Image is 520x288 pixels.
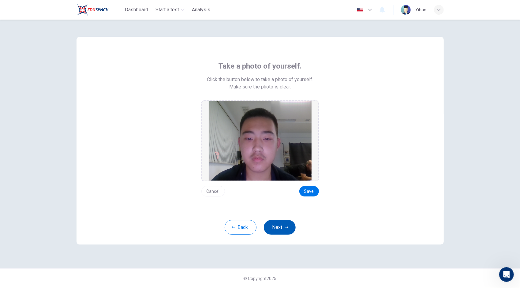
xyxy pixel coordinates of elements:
div: CEFR Level Test Structure and Scoring System [13,150,103,163]
div: Ask a questionAI Agent and team can helpProfile image for Fin [6,103,116,127]
span: © Copyright 2025 [244,276,277,281]
button: Back [225,220,256,235]
button: Dashboard [122,4,151,15]
button: Start a test [153,4,187,15]
div: CEFR Level Test Structure and Scoring System [9,147,114,165]
button: Cancel [201,186,225,196]
button: Analysis [189,4,213,15]
p: How can we help? [12,85,110,95]
span: Search for help [13,136,50,142]
span: Take a photo of yourself. [218,61,302,71]
span: Start a test [155,6,179,13]
p: Hey [PERSON_NAME]. Welcome to EduSynch! [12,43,110,85]
button: Save [299,186,319,196]
span: Make sure the photo is clear. [229,83,291,91]
img: Rosedale logo [77,4,109,16]
button: Search for help [9,133,114,145]
span: Dashboard [125,6,148,13]
span: Click the button below to take a photo of yourself. [207,76,313,83]
div: Ask a question [13,109,93,115]
button: Messages [41,191,81,215]
span: Help [97,206,107,211]
div: I lost my test due to a technical error (CEFR Level Test) [13,167,103,180]
span: Messages [51,206,72,211]
img: en [356,8,364,12]
a: Rosedale logo [77,4,123,16]
button: Next [264,220,296,235]
span: Home [13,206,27,211]
button: Help [82,191,122,215]
div: I lost my test due to a technical error (CEFR Level Test) [9,165,114,183]
div: AI Agent and team can help [13,115,93,122]
div: Close [105,10,116,21]
img: Profile image for Fin [95,111,103,119]
div: Yihan [416,6,427,13]
img: Profile picture [401,5,411,15]
iframe: Intercom live chat [499,267,514,282]
span: Analysis [192,6,210,13]
img: preview screemshot [209,101,312,181]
